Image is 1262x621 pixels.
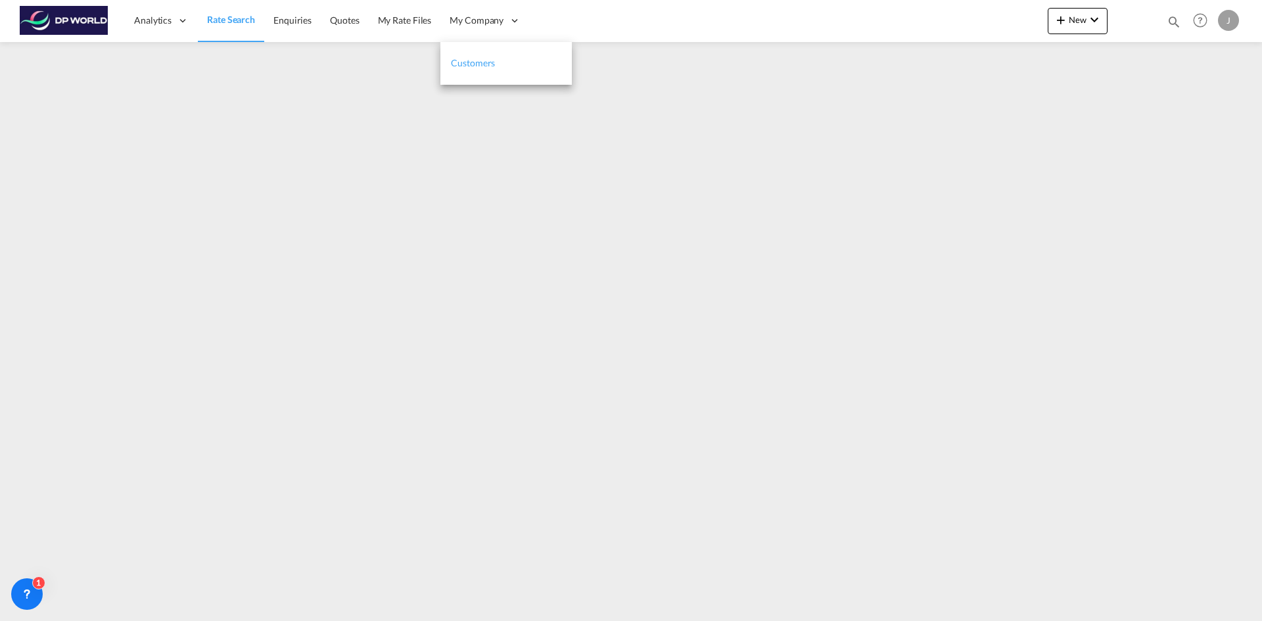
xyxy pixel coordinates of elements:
[1053,12,1069,28] md-icon: icon-plus 400-fg
[1218,10,1239,31] div: J
[1087,12,1102,28] md-icon: icon-chevron-down
[1167,14,1181,29] md-icon: icon-magnify
[1189,9,1211,32] span: Help
[1053,14,1102,25] span: New
[20,6,108,35] img: c08ca190194411f088ed0f3ba295208c.png
[1048,8,1108,34] button: icon-plus 400-fgNewicon-chevron-down
[330,14,359,26] span: Quotes
[1167,14,1181,34] div: icon-magnify
[207,14,255,25] span: Rate Search
[378,14,432,26] span: My Rate Files
[1189,9,1218,33] div: Help
[273,14,312,26] span: Enquiries
[440,42,572,85] a: Customers
[134,14,172,27] span: Analytics
[451,57,495,68] span: Customers
[450,14,503,27] span: My Company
